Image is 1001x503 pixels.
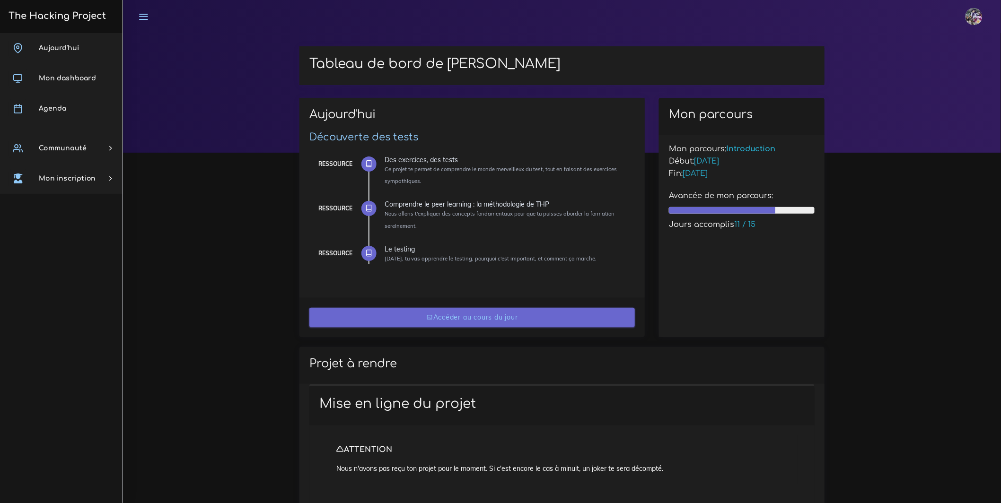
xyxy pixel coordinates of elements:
div: Comprendre le peer learning : la méthodologie de THP [385,201,628,208]
small: Nous allons t'expliquer des concepts fondamentaux pour que tu puisses aborder la formation serein... [385,210,615,229]
h5: Avancée de mon parcours: [669,191,815,200]
h2: Aujourd'hui [309,108,635,128]
h1: Tableau de bord de [PERSON_NAME] [309,56,815,72]
span: [DATE] [694,157,719,165]
h1: Mise en ligne du projet [319,396,805,412]
h4: ATTENTION [336,445,788,454]
span: Introduction [726,145,776,153]
div: Des exercices, des tests [385,156,628,163]
h5: Mon parcours: [669,145,815,154]
span: 11 / 15 [734,220,755,229]
div: Ressource [318,248,352,259]
h5: Jours accomplis [669,220,815,229]
div: Le testing [385,246,628,252]
a: Découverte des tests [309,131,418,143]
small: Ce projet te permet de comprendre le monde merveilleux du test, tout en faisant des exercices sym... [385,166,617,184]
div: Ressource [318,203,352,214]
h3: The Hacking Project [6,11,106,21]
small: [DATE], tu vas apprendre le testing, pourquoi c'est important, et comment ça marche. [385,255,597,262]
span: Aujourd'hui [39,44,79,52]
span: Communauté [39,145,87,152]
span: Mon inscription [39,175,96,182]
div: Ressource [318,159,352,169]
h5: Début: [669,157,815,166]
span: [DATE] [683,169,708,178]
img: eg54bupqcshyolnhdacp.jpg [966,8,983,25]
span: Mon dashboard [39,75,96,82]
span: Agenda [39,105,66,112]
h2: Mon parcours [669,108,815,121]
a: Accéder au cours du jour [309,308,635,327]
h5: Fin: [669,169,815,178]
p: Nous n'avons pas reçu ton projet pour le moment. Si c'est encore le cas à minuit, un joker te ser... [336,464,788,473]
h2: Projet à rendre [309,357,815,371]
